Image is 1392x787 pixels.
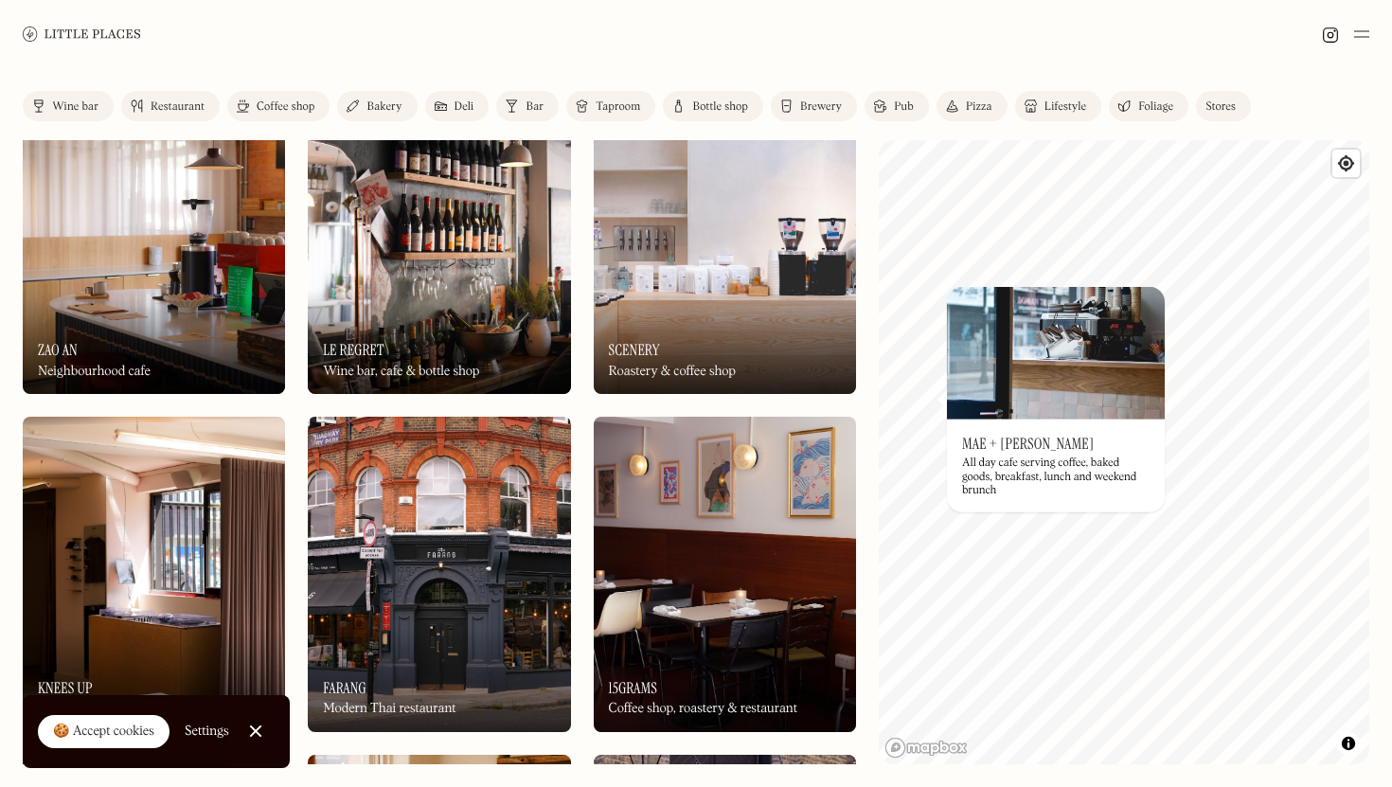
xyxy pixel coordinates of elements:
img: Knees Up [23,417,285,732]
a: Zao AnZao AnZao AnNeighbourhood cafe [23,80,285,395]
a: Lifestyle [1015,91,1101,121]
a: Stores [1196,91,1251,121]
a: FarangFarangFarangModern Thai restaurant [308,417,570,732]
div: Bar [526,101,544,113]
a: Bakery [337,91,417,121]
div: Bakery [366,101,402,113]
img: Scenery [594,80,856,395]
a: Foliage [1109,91,1188,121]
a: Knees UpKnees UpKnees UpCafe, store & community space [23,417,285,732]
h3: 15grams [609,679,657,697]
div: Modern Thai restaurant [323,701,455,717]
a: SceneryScenerySceneryRoastery & coffee shop [594,80,856,395]
div: Foliage [1138,101,1173,113]
a: 15grams15grams15gramsCoffee shop, roastery & restaurant [594,417,856,732]
div: Stores [1205,101,1236,113]
a: Close Cookie Popup [237,712,275,750]
img: Zao An [23,80,285,395]
a: Coffee shop [227,91,330,121]
img: Le Regret [308,80,570,395]
a: Mae + HarveyMae + HarveyMae + [PERSON_NAME]All day cafe serving coffee, baked goods, breakfast, l... [947,287,1165,512]
a: Taproom [566,91,655,121]
h3: Zao An [38,341,78,359]
a: Brewery [771,91,857,121]
button: Find my location [1332,150,1360,177]
div: Taproom [596,101,640,113]
div: Wine bar, cafe & bottle shop [323,364,479,380]
div: Wine bar [52,101,98,113]
div: Deli [455,101,474,113]
div: Brewery [800,101,842,113]
img: 15grams [594,417,856,732]
h3: Mae + [PERSON_NAME] [962,435,1094,453]
div: Restaurant [151,101,205,113]
a: Deli [425,91,490,121]
h3: Farang [323,679,366,697]
canvas: Map [879,140,1369,764]
h3: Le Regret [323,341,384,359]
div: Neighbourhood cafe [38,364,151,380]
a: Settings [185,710,229,753]
div: 🍪 Accept cookies [53,723,154,742]
a: Bottle shop [663,91,763,121]
div: Lifestyle [1044,101,1086,113]
div: Pizza [966,101,992,113]
a: Pub [865,91,929,121]
a: Bar [496,91,559,121]
a: Pizza [937,91,1008,121]
a: Le RegretLe RegretLe RegretWine bar, cafe & bottle shop [308,80,570,395]
h3: Scenery [609,341,660,359]
div: Coffee shop, roastery & restaurant [609,701,798,717]
img: Mae + Harvey [947,287,1165,420]
a: 🍪 Accept cookies [38,715,170,749]
div: Bottle shop [692,101,748,113]
span: Toggle attribution [1343,733,1354,754]
img: Farang [308,417,570,732]
div: Roastery & coffee shop [609,364,736,380]
button: Toggle attribution [1337,732,1360,755]
div: Pub [894,101,914,113]
a: Mapbox homepage [884,737,968,759]
div: Close Cookie Popup [255,731,256,732]
div: Coffee shop [257,101,314,113]
a: Restaurant [121,91,220,121]
h3: Knees Up [38,679,93,697]
div: All day cafe serving coffee, baked goods, breakfast, lunch and weekend brunch [962,456,1150,497]
a: Wine bar [23,91,114,121]
div: Settings [185,724,229,738]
